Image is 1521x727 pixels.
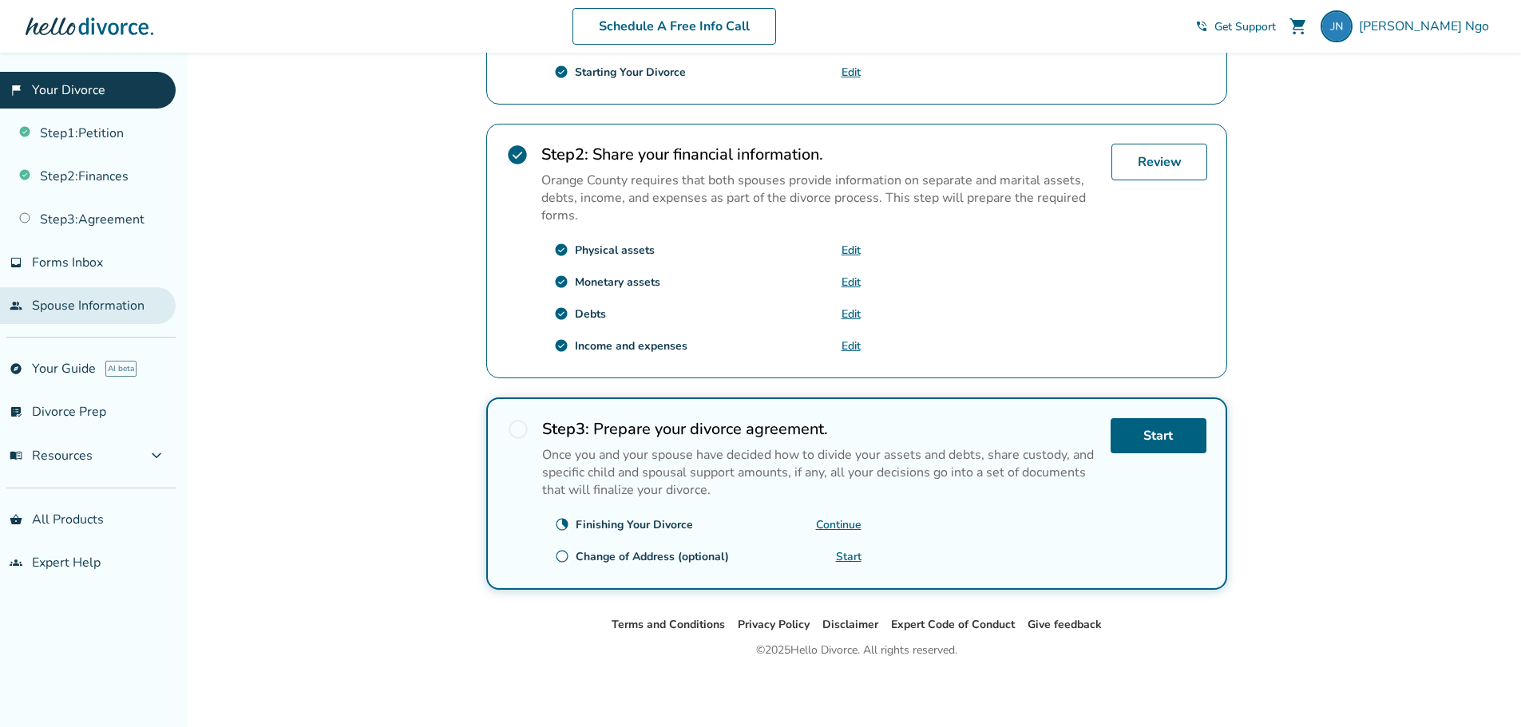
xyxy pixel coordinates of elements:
span: radio_button_unchecked [555,549,569,563]
h2: Share your financial information. [541,144,1099,165]
a: Review [1111,144,1207,180]
img: jessica.ngo0406@gmail.com [1321,10,1353,42]
li: Disclaimer [822,615,878,634]
span: menu_book [10,449,22,462]
span: expand_more [147,446,166,465]
span: shopping_cart [1289,17,1308,36]
span: shopping_basket [10,513,22,526]
span: Forms Inbox [32,254,103,271]
span: flag_2 [10,84,22,97]
a: Privacy Policy [738,617,810,632]
a: Edit [842,243,861,258]
span: check_circle [554,243,568,257]
a: Terms and Conditions [612,617,725,632]
div: Physical assets [575,243,655,258]
p: Orange County requires that both spouses provide information on separate and marital assets, debt... [541,172,1099,224]
a: Schedule A Free Info Call [572,8,776,45]
iframe: Chat Widget [1441,650,1521,727]
span: check_circle [506,144,529,166]
span: phone_in_talk [1195,20,1208,33]
span: explore [10,362,22,375]
p: Once you and your spouse have decided how to divide your assets and debts, share custody, and spe... [542,446,1098,499]
div: Income and expenses [575,338,687,354]
a: Expert Code of Conduct [891,617,1015,632]
div: Debts [575,306,606,322]
a: Continue [816,517,862,532]
a: Edit [842,306,861,322]
span: inbox [10,256,22,269]
span: AI beta [105,361,137,377]
a: Edit [842,338,861,354]
div: Monetary assets [575,275,660,290]
span: people [10,299,22,312]
span: check_circle [554,275,568,289]
div: Starting Your Divorce [575,65,686,80]
span: groups [10,556,22,569]
a: Start [836,549,862,564]
strong: Step 2 : [541,144,588,165]
span: Get Support [1214,19,1276,34]
h2: Prepare your divorce agreement. [542,418,1098,440]
span: check_circle [554,65,568,79]
span: check_circle [554,338,568,353]
a: Start [1111,418,1206,453]
a: Edit [842,65,861,80]
span: clock_loader_40 [555,517,569,531]
span: list_alt_check [10,405,22,418]
div: Change of Address (optional) [576,549,729,564]
span: Resources [10,447,93,464]
strong: Step 3 : [542,418,589,440]
span: check_circle [554,306,568,321]
div: Finishing Your Divorce [576,517,693,532]
span: [PERSON_NAME] Ngo [1359,18,1495,35]
span: radio_button_unchecked [507,418,529,441]
li: Give feedback [1028,615,1102,634]
a: phone_in_talkGet Support [1195,19,1276,34]
a: Edit [842,275,861,290]
div: © 2025 Hello Divorce. All rights reserved. [756,641,957,660]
